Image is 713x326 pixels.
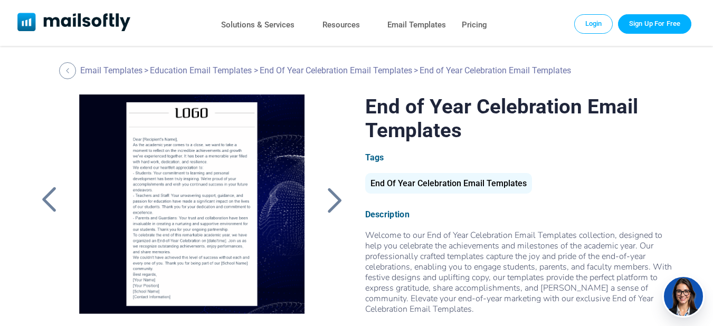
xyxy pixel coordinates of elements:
a: Email Templates [387,17,446,33]
div: Tags [365,152,678,162]
a: Back [59,62,79,79]
a: Solutions & Services [221,17,294,33]
a: Back [36,186,62,214]
div: Description [365,209,678,219]
a: Education Email Templates [150,65,252,75]
div: End Of Year Celebration Email Templates [365,173,532,194]
a: Mailsoftly [17,13,131,33]
span: Welcome to our End of Year Celebration Email Templates collection, designed to help you celebrate... [365,229,678,325]
a: End Of Year Celebration Email Templates [365,183,532,187]
a: Resources [322,17,360,33]
a: Back [321,186,348,214]
h1: End of Year Celebration Email Templates [365,94,678,142]
a: Email Templates [80,65,142,75]
a: Trial [618,14,691,33]
a: End Of Year Celebration Email Templates [260,65,412,75]
a: Login [574,14,613,33]
a: Pricing [462,17,487,33]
